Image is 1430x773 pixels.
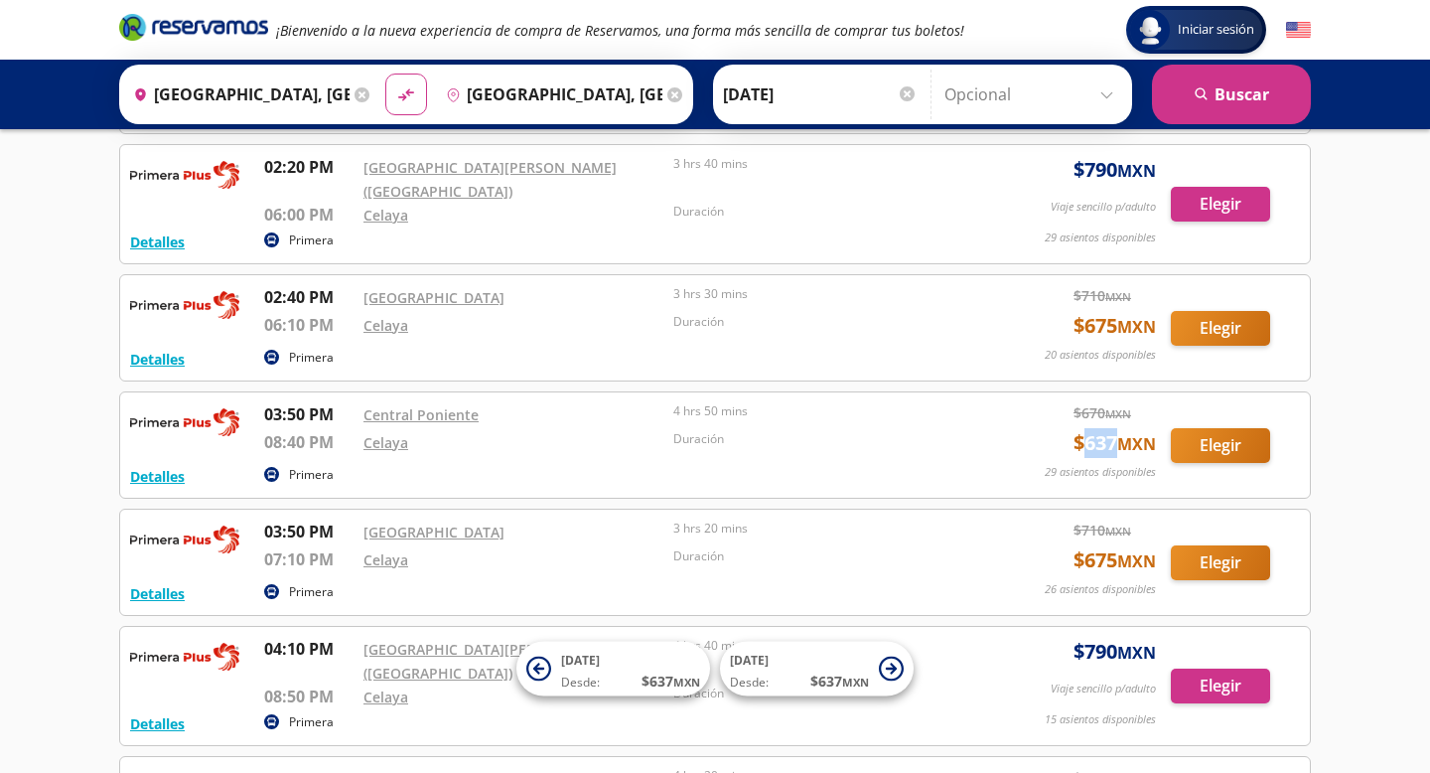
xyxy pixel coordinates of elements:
p: Viaje sencillo p/adulto [1051,199,1156,216]
small: MXN [1105,289,1131,304]
input: Buscar Destino [438,70,662,119]
small: MXN [1117,433,1156,455]
small: MXN [1117,160,1156,182]
p: 03:50 PM [264,520,354,543]
p: Primera [289,349,334,367]
img: RESERVAMOS [130,637,239,677]
p: Primera [289,232,334,249]
p: Primera [289,466,334,484]
small: MXN [1117,316,1156,338]
span: $ 790 [1073,155,1156,185]
p: Duración [673,547,973,565]
p: 03:50 PM [264,402,354,426]
p: 4 hrs 50 mins [673,402,973,420]
p: 06:10 PM [264,313,354,337]
img: RESERVAMOS [130,155,239,195]
a: [GEOGRAPHIC_DATA] [363,288,504,307]
p: 20 asientos disponibles [1045,347,1156,364]
small: MXN [1105,406,1131,421]
p: Duración [673,313,973,331]
small: MXN [1117,642,1156,664]
span: Desde: [730,674,769,692]
a: [GEOGRAPHIC_DATA] [363,523,504,541]
p: 02:40 PM [264,285,354,309]
a: Celaya [363,550,408,569]
span: $ 637 [642,671,700,692]
a: Central Poniente [363,405,479,424]
button: Detalles [130,713,185,734]
span: $ 790 [1073,637,1156,667]
input: Buscar Origen [125,70,350,119]
img: RESERVAMOS [130,520,239,559]
p: 3 hrs 40 mins [673,155,973,173]
input: Opcional [944,70,1122,119]
p: Viaje sencillo p/adulto [1051,681,1156,697]
button: [DATE]Desde:$637MXN [720,642,914,696]
small: MXN [1105,524,1131,539]
p: Duración [673,203,973,221]
input: Elegir Fecha [723,70,918,119]
button: Elegir [1171,187,1270,222]
span: [DATE] [730,652,769,669]
em: ¡Bienvenido a la nueva experiencia de compra de Reservamos, una forma más sencilla de comprar tus... [276,21,964,40]
span: $ 637 [1073,428,1156,458]
span: $ 637 [810,671,869,692]
p: 07:10 PM [264,547,354,571]
p: 3 hrs 30 mins [673,285,973,303]
button: Elegir [1171,545,1270,580]
button: Elegir [1171,669,1270,703]
small: MXN [842,675,869,690]
button: Detalles [130,466,185,487]
small: MXN [673,675,700,690]
span: Iniciar sesión [1170,20,1262,40]
button: Detalles [130,349,185,370]
button: English [1286,18,1311,43]
span: $ 670 [1073,402,1131,423]
span: $ 710 [1073,285,1131,306]
p: Primera [289,583,334,601]
a: [GEOGRAPHIC_DATA][PERSON_NAME] ([GEOGRAPHIC_DATA]) [363,158,617,201]
p: 02:20 PM [264,155,354,179]
a: [GEOGRAPHIC_DATA][PERSON_NAME] ([GEOGRAPHIC_DATA]) [363,640,617,683]
a: Celaya [363,433,408,452]
a: Celaya [363,206,408,225]
p: 26 asientos disponibles [1045,581,1156,598]
button: Detalles [130,583,185,604]
button: Detalles [130,232,185,252]
a: Celaya [363,316,408,335]
img: RESERVAMOS [130,402,239,442]
p: 06:00 PM [264,203,354,227]
button: Elegir [1171,428,1270,463]
img: RESERVAMOS [130,285,239,325]
span: $ 710 [1073,520,1131,541]
a: Celaya [363,688,408,706]
p: 4 hrs 40 mins [673,637,973,655]
p: 3 hrs 20 mins [673,520,973,538]
p: 29 asientos disponibles [1045,464,1156,481]
p: 04:10 PM [264,637,354,661]
p: 15 asientos disponibles [1045,711,1156,728]
span: [DATE] [561,652,600,669]
button: [DATE]Desde:$637MXN [516,642,710,696]
span: $ 675 [1073,311,1156,341]
p: Primera [289,713,334,731]
span: $ 675 [1073,545,1156,575]
span: Desde: [561,674,600,692]
a: Brand Logo [119,12,268,48]
p: 29 asientos disponibles [1045,230,1156,246]
button: Buscar [1152,65,1311,124]
i: Brand Logo [119,12,268,42]
p: 08:40 PM [264,430,354,454]
p: Duración [673,430,973,448]
small: MXN [1117,550,1156,572]
button: Elegir [1171,311,1270,346]
p: 08:50 PM [264,685,354,708]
